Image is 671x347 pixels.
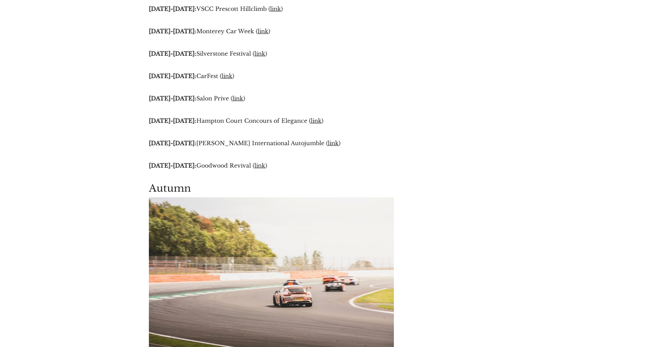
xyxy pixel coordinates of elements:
[258,28,268,35] a: link
[270,5,281,12] a: link
[232,95,243,102] a: link
[149,5,196,12] strong: [DATE]-[DATE]:
[149,26,394,37] p: Monterey Car Week ( )
[254,50,265,57] a: link
[149,137,394,149] p: [PERSON_NAME] International Autojumble ( )
[149,3,394,14] p: VSCC Prescott Hillclimb ( )
[149,70,394,82] p: CarFest ( )
[149,115,394,126] p: Hampton Court Concours of Elegance ( )
[149,28,196,35] strong: [DATE]-[DATE]:
[311,117,322,124] a: link
[149,72,196,79] strong: [DATE]-[DATE]:
[149,162,196,169] strong: [DATE]-[DATE]:
[149,50,196,57] strong: [DATE]-[DATE]:
[222,72,232,79] a: link
[149,93,394,104] p: Salon Prive ( )
[149,117,196,124] strong: [DATE]-[DATE]:
[149,48,394,59] p: Silverstone Festival ( )
[149,182,394,194] h2: Autumn
[149,140,196,147] strong: [DATE]-[DATE]:
[149,160,394,171] p: Goodwood Revival ( )
[328,140,339,147] a: link
[149,95,196,102] strong: [DATE]-[DATE]:
[254,162,265,169] a: link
